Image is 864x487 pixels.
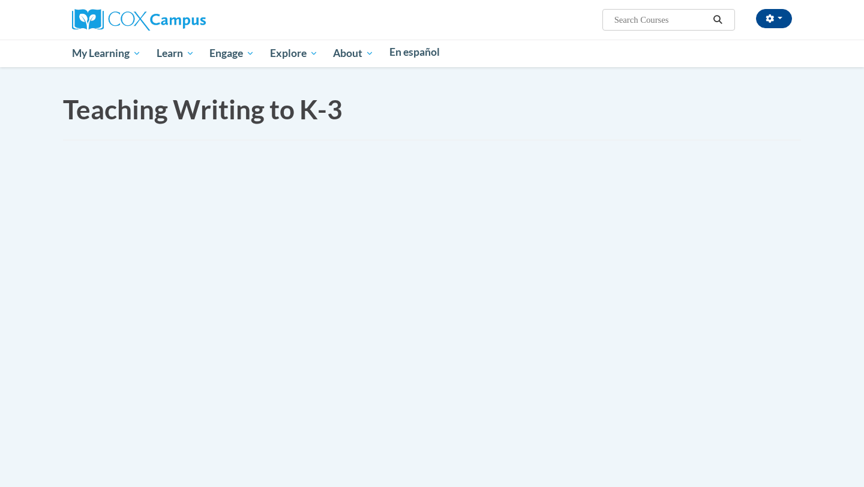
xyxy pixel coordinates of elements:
[54,40,810,67] div: Main menu
[382,40,448,65] a: En español
[709,13,727,27] button: Search
[262,40,326,67] a: Explore
[157,46,194,61] span: Learn
[149,40,202,67] a: Learn
[389,46,440,58] span: En español
[326,40,382,67] a: About
[713,16,724,25] i: 
[72,46,141,61] span: My Learning
[202,40,262,67] a: Engage
[270,46,318,61] span: Explore
[613,13,709,27] input: Search Courses
[64,40,149,67] a: My Learning
[333,46,374,61] span: About
[63,94,343,125] span: Teaching Writing to K-3
[756,9,792,28] button: Account Settings
[72,14,206,24] a: Cox Campus
[72,9,206,31] img: Cox Campus
[209,46,254,61] span: Engage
